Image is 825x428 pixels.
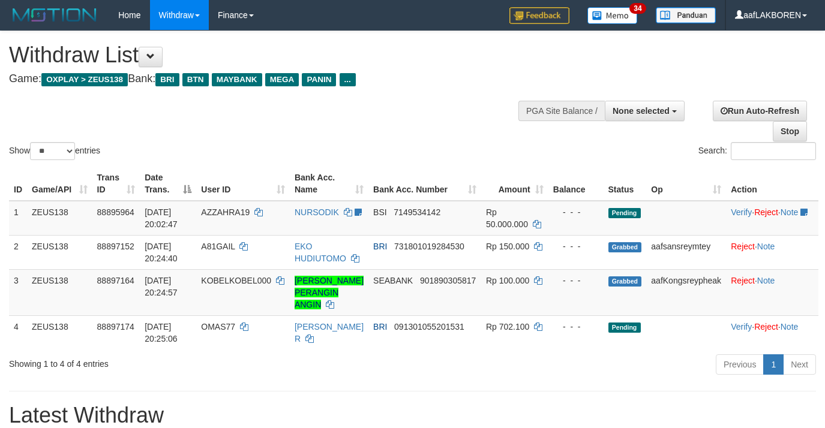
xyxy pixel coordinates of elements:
label: Show entries [9,142,100,160]
span: 88897164 [97,276,134,285]
th: Trans ID: activate to sort column ascending [92,167,140,201]
a: Reject [731,242,755,251]
span: A81GAIL [201,242,235,251]
span: Rp 150.000 [486,242,529,251]
a: Previous [716,354,764,375]
span: Rp 100.000 [486,276,529,285]
span: BSI [373,207,387,217]
div: - - - [553,321,599,333]
td: · · [726,315,818,349]
input: Search: [731,142,816,160]
img: panduan.png [656,7,716,23]
span: Grabbed [608,276,642,287]
span: [DATE] 20:25:06 [145,322,178,343]
a: Verify [731,322,752,331]
td: 1 [9,201,27,236]
a: Reject [731,276,755,285]
th: Balance [548,167,604,201]
h1: Latest Withdraw [9,403,816,427]
td: · [726,269,818,315]
img: MOTION_logo.png [9,6,100,24]
span: Pending [608,208,641,218]
span: OMAS77 [201,322,235,331]
span: BTN [182,73,209,86]
td: · · [726,201,818,236]
span: None selected [613,106,670,116]
span: Copy 731801019284530 to clipboard [394,242,464,251]
td: 4 [9,315,27,349]
td: aafKongsreypheak [646,269,726,315]
th: Bank Acc. Number: activate to sort column ascending [368,167,481,201]
label: Search: [698,142,816,160]
th: Date Trans.: activate to sort column descending [140,167,196,201]
span: SEABANK [373,276,413,285]
div: - - - [553,206,599,218]
td: aafsansreymtey [646,235,726,269]
span: 88897152 [97,242,134,251]
a: Stop [773,121,807,141]
div: Showing 1 to 4 of 4 entries [9,353,335,370]
a: Reject [754,207,778,217]
a: Run Auto-Refresh [713,101,807,121]
th: ID [9,167,27,201]
img: Button%20Memo.svg [587,7,638,24]
span: MAYBANK [212,73,262,86]
a: Note [757,276,775,285]
span: PANIN [302,73,336,86]
span: [DATE] 20:24:40 [145,242,178,263]
span: [DATE] 20:24:57 [145,276,178,297]
span: BRI [373,242,387,251]
th: Game/API: activate to sort column ascending [27,167,92,201]
h1: Withdraw List [9,43,538,67]
th: Bank Acc. Name: activate to sort column ascending [290,167,368,201]
select: Showentries [30,142,75,160]
a: Next [783,354,816,375]
th: Op: activate to sort column ascending [646,167,726,201]
span: BRI [155,73,179,86]
span: Grabbed [608,242,642,252]
a: Note [781,207,799,217]
span: 88897174 [97,322,134,331]
span: Copy 901890305817 to clipboard [420,276,476,285]
span: MEGA [265,73,299,86]
span: ... [340,73,356,86]
span: OXPLAY > ZEUS138 [41,73,128,86]
a: Verify [731,207,752,217]
span: Copy 091301055201531 to clipboard [394,322,464,331]
a: Note [757,242,775,251]
td: · [726,235,818,269]
th: Action [726,167,818,201]
td: ZEUS138 [27,235,92,269]
span: AZZAHRA19 [201,207,250,217]
th: Status [604,167,647,201]
td: ZEUS138 [27,201,92,236]
a: Reject [754,322,778,331]
span: [DATE] 20:02:47 [145,207,178,229]
a: EKO HUDIUTOMO [295,242,346,263]
div: PGA Site Balance / [518,101,605,121]
div: - - - [553,240,599,252]
a: [PERSON_NAME] R [295,322,364,343]
a: NURSODIK [295,207,339,217]
span: Copy 7149534142 to clipboard [394,207,440,217]
span: Pending [608,322,641,333]
span: 88895964 [97,207,134,217]
a: Note [781,322,799,331]
button: None selected [605,101,685,121]
img: Feedback.jpg [509,7,569,24]
div: - - - [553,275,599,287]
span: BRI [373,322,387,331]
span: KOBELKOBEL000 [201,276,271,285]
td: ZEUS138 [27,269,92,315]
span: Rp 702.100 [486,322,529,331]
span: 34 [629,3,646,14]
th: User ID: activate to sort column ascending [196,167,290,201]
td: ZEUS138 [27,315,92,349]
td: 3 [9,269,27,315]
a: 1 [763,354,784,375]
a: [PERSON_NAME] PERANGIN ANGIN [295,276,364,309]
span: Rp 50.000.000 [486,207,528,229]
th: Amount: activate to sort column ascending [481,167,548,201]
td: 2 [9,235,27,269]
h4: Game: Bank: [9,73,538,85]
